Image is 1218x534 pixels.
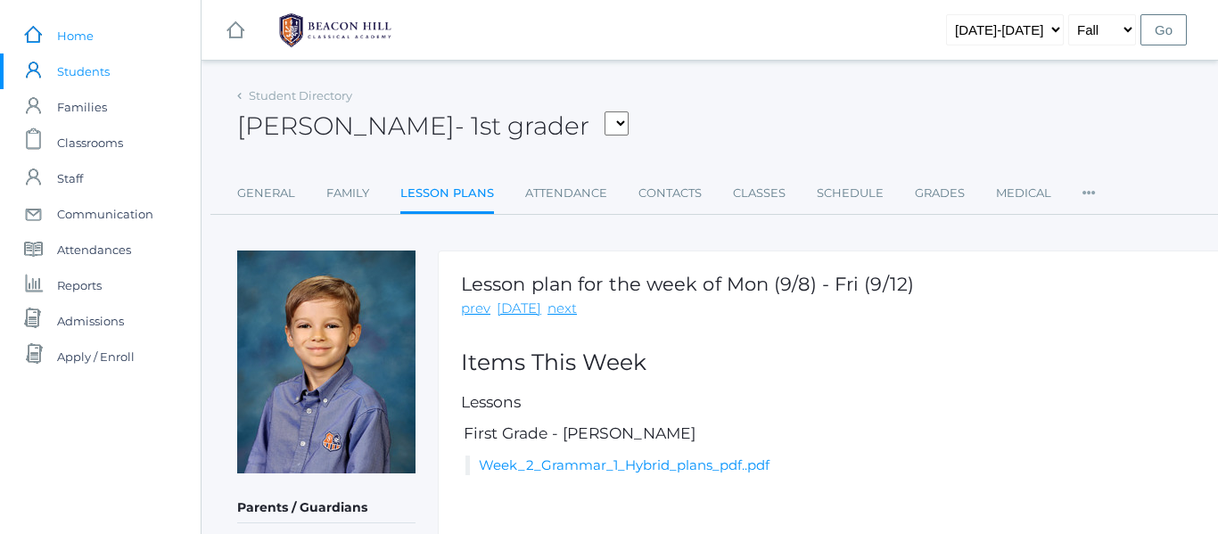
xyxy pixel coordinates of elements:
span: - 1st grader [455,111,589,141]
a: Lesson Plans [400,176,494,214]
span: Families [57,89,107,125]
h5: Lessons [461,394,1213,411]
input: Go [1140,14,1187,45]
span: Admissions [57,303,124,339]
a: Classes [733,176,786,211]
span: Attendances [57,232,131,267]
h2: [PERSON_NAME] [237,112,629,140]
a: Family [326,176,369,211]
a: Medical [996,176,1051,211]
img: Noah Smith [237,251,416,473]
a: next [547,299,577,319]
a: Attendance [525,176,607,211]
a: General [237,176,295,211]
a: Contacts [638,176,702,211]
span: Classrooms [57,125,123,160]
span: Students [57,53,110,89]
span: Home [57,18,94,53]
h1: Lesson plan for the week of Mon (9/8) - Fri (9/12) [461,274,914,294]
a: Student Directory [249,88,352,103]
span: Communication [57,196,153,232]
a: [DATE] [497,299,541,319]
span: Staff [57,160,83,196]
img: BHCALogos-05-308ed15e86a5a0abce9b8dd61676a3503ac9727e845dece92d48e8588c001991.png [268,8,402,53]
span: Apply / Enroll [57,339,135,374]
a: Schedule [817,176,884,211]
a: Grades [915,176,965,211]
a: Week_2_Grammar_1_Hybrid_plans_pdf..pdf [479,456,769,473]
h5: First Grade - [PERSON_NAME] [461,425,1213,442]
h2: Items This Week [461,350,1213,375]
span: Reports [57,267,102,303]
a: prev [461,299,490,319]
h5: Parents / Guardians [237,493,416,523]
